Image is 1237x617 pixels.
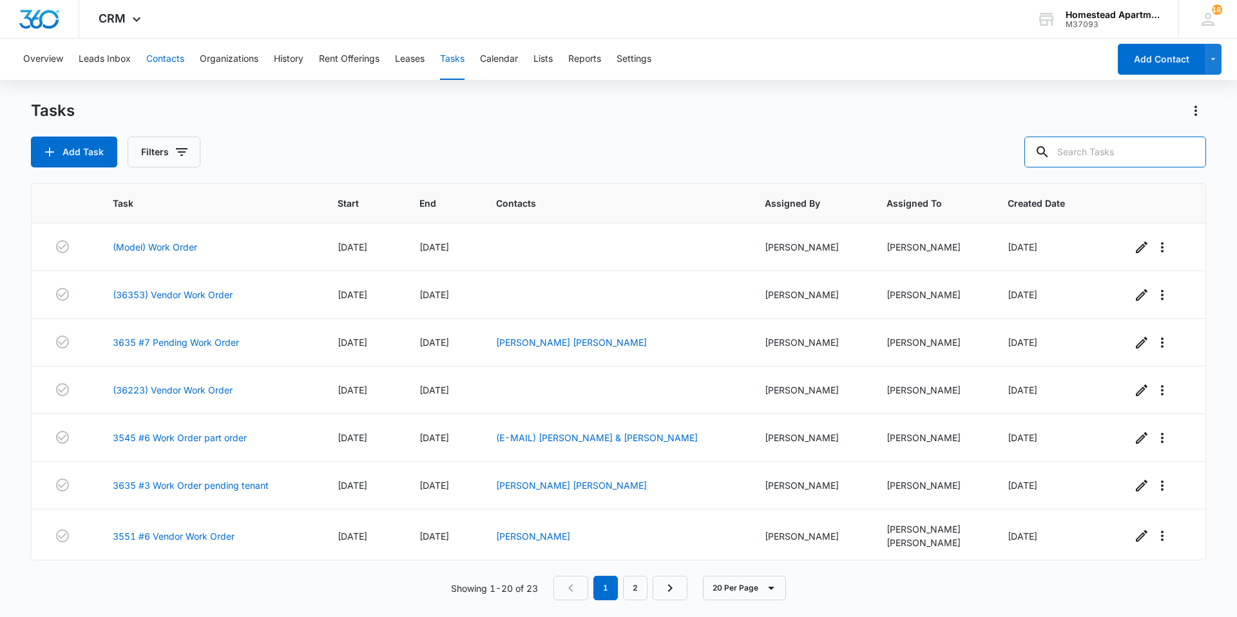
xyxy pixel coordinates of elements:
button: Add Task [31,137,117,167]
a: Page 2 [623,576,647,600]
span: [DATE] [1008,384,1037,395]
button: Lists [533,39,553,80]
button: History [274,39,303,80]
a: (E-MAIL) [PERSON_NAME] & [PERSON_NAME] [496,432,698,443]
button: Rent Offerings [319,39,379,80]
button: Leases [395,39,425,80]
button: Actions [1185,100,1206,121]
div: account name [1066,10,1160,20]
span: [DATE] [419,531,449,542]
div: [PERSON_NAME] [765,529,855,543]
a: 3551 #6 Vendor Work Order [113,529,235,543]
em: 1 [593,576,618,600]
span: Start [338,196,370,210]
div: [PERSON_NAME] [765,383,855,397]
span: [DATE] [419,289,449,300]
a: (36223) Vendor Work Order [113,383,233,397]
div: [PERSON_NAME] [887,240,977,254]
span: [DATE] [1008,289,1037,300]
div: [PERSON_NAME] [765,336,855,349]
button: 20 Per Page [703,576,786,600]
span: CRM [99,12,126,25]
button: Reports [568,39,601,80]
input: Search Tasks [1024,137,1206,167]
div: [PERSON_NAME] [765,431,855,444]
nav: Pagination [553,576,687,600]
button: Add Contact [1118,44,1205,75]
span: [DATE] [338,289,367,300]
span: Assigned By [765,196,836,210]
a: (Model) Work Order [113,240,197,254]
button: Contacts [146,39,184,80]
span: Contacts [496,196,715,210]
span: End [419,196,446,210]
div: [PERSON_NAME] [887,536,977,549]
a: 3635 #7 Pending Work Order [113,336,239,349]
div: [PERSON_NAME] [765,240,855,254]
a: (36353) Vendor Work Order [113,288,233,301]
div: account id [1066,20,1160,29]
div: [PERSON_NAME] [887,522,977,536]
a: 3635 #3 Work Order pending tenant [113,479,269,492]
div: [PERSON_NAME] [887,479,977,492]
span: [DATE] [1008,242,1037,252]
div: notifications count [1212,5,1222,15]
span: Assigned To [887,196,958,210]
a: [PERSON_NAME] [PERSON_NAME] [496,480,647,491]
span: [DATE] [1008,531,1037,542]
p: Showing 1-20 of 23 [451,582,538,595]
span: [DATE] [338,531,367,542]
button: Overview [23,39,63,80]
span: Created Date [1008,196,1082,210]
a: [PERSON_NAME] [PERSON_NAME] [496,337,647,348]
span: 187 [1212,5,1222,15]
button: Calendar [480,39,518,80]
span: [DATE] [338,432,367,443]
button: Filters [128,137,200,167]
div: [PERSON_NAME] [765,288,855,301]
button: Organizations [200,39,258,80]
a: [PERSON_NAME] [496,531,570,542]
button: Settings [617,39,651,80]
button: Leads Inbox [79,39,131,80]
span: [DATE] [338,480,367,491]
span: [DATE] [1008,337,1037,348]
h1: Tasks [31,101,75,120]
div: [PERSON_NAME] [887,288,977,301]
a: Next Page [653,576,687,600]
div: [PERSON_NAME] [765,479,855,492]
span: [DATE] [1008,480,1037,491]
button: Tasks [440,39,465,80]
span: [DATE] [419,480,449,491]
span: [DATE] [338,242,367,252]
span: Task [113,196,288,210]
span: [DATE] [1008,432,1037,443]
span: [DATE] [338,384,367,395]
span: [DATE] [338,337,367,348]
div: [PERSON_NAME] [887,383,977,397]
span: [DATE] [419,242,449,252]
div: [PERSON_NAME] [887,431,977,444]
a: 3545 #6 Work Order part order [113,431,247,444]
span: [DATE] [419,384,449,395]
div: [PERSON_NAME] [887,336,977,349]
span: [DATE] [419,337,449,348]
span: [DATE] [419,432,449,443]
